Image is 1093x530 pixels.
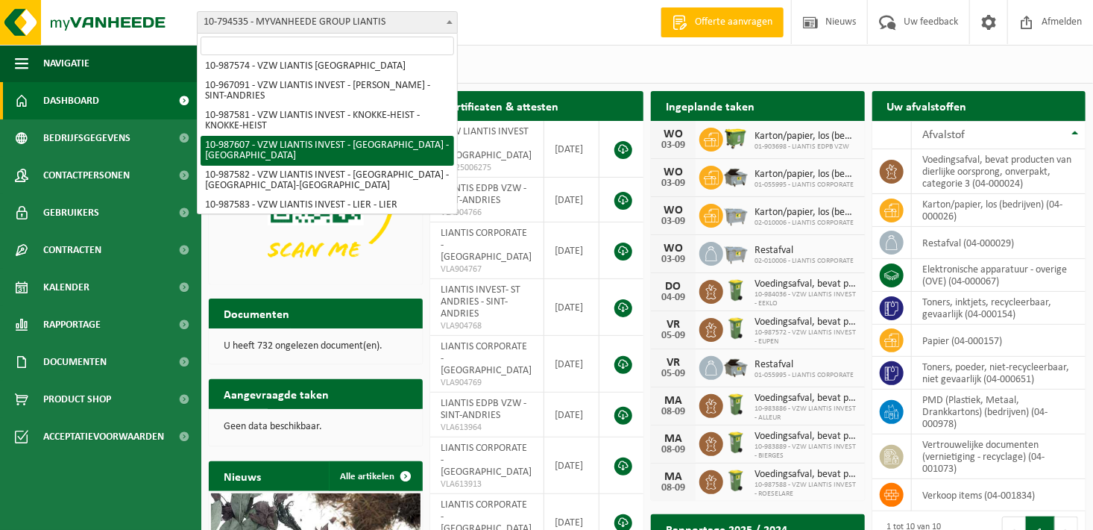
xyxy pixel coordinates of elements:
[755,219,857,228] span: 02-010006 - LIANTIS CORPORATE
[658,331,688,341] div: 05-09
[209,461,276,490] h2: Nieuws
[755,405,857,423] span: 10-983886 - VZW LIANTIS INVEST - ALLEUR
[658,205,688,216] div: WO
[544,178,600,222] td: [DATE]
[198,12,457,33] span: 10-794535 - MYVANHEEDE GROUP LIANTIS
[658,395,688,407] div: MA
[201,57,454,76] li: 10-987574 - VZW LIANTIS [GEOGRAPHIC_DATA]
[658,140,688,151] div: 03-09
[441,443,532,478] span: LIANTIS CORPORATE - [GEOGRAPHIC_DATA]
[755,481,857,499] span: 10-987588 - VZW LIANTIS INVEST - ROESELARE
[43,119,130,157] span: Bedrijfsgegevens
[544,279,600,336] td: [DATE]
[658,255,688,265] div: 03-09
[43,231,101,269] span: Contracten
[441,422,532,434] span: VLA613964
[755,131,857,143] span: Karton/papier, los (bedrijven)
[201,106,454,136] li: 10-987581 - VZW LIANTIS INVEST - KNOKKE-HEIST - KNOKKE-HEIST
[209,379,344,408] h2: Aangevraagde taken
[658,216,688,227] div: 03-09
[201,76,454,106] li: 10-967091 - VZW LIANTIS INVEST - [PERSON_NAME] - SINT-ANDRIES
[723,278,749,303] img: WB-0140-HPE-GN-50
[43,157,130,194] span: Contactpersonen
[43,269,89,306] span: Kalender
[755,207,857,219] span: Karton/papier, los (bedrijven)
[430,91,574,120] h2: Certificaten & attesten
[912,390,1086,434] td: PMD (Plastiek, Metaal, Drankkartons) (bedrijven) (04-000978)
[441,264,532,275] span: VLA904767
[201,196,454,215] li: 10-987583 - VZW LIANTIS INVEST - LIER - LIER
[651,91,769,120] h2: Ingeplande taken
[755,431,857,443] span: Voedingsafval, bevat producten van dierlijke oorsprong, onverpakt, categorie 3
[43,343,107,381] span: Documenten
[723,392,749,417] img: WB-0140-HPE-GN-50
[224,422,408,432] p: Geen data beschikbaar.
[691,15,776,30] span: Offerte aanvragen
[755,359,854,371] span: Restafval
[441,228,532,263] span: LIANTIS CORPORATE - [GEOGRAPHIC_DATA]
[912,227,1086,259] td: restafval (04-000029)
[658,178,688,189] div: 03-09
[723,430,749,455] img: WB-0140-HPE-GN-50
[755,257,854,266] span: 02-010006 - LIANTIS CORPORATE
[43,82,99,119] span: Dashboard
[912,194,1086,227] td: karton/papier, los (bedrijven) (04-000026)
[923,129,966,141] span: Afvalstof
[723,202,749,227] img: WB-2500-GAL-GY-01
[658,445,688,455] div: 08-09
[441,398,527,421] span: LIANTIS EDPB VZW - SINT-ANDRIES
[441,478,532,490] span: VLA613913
[658,128,688,140] div: WO
[912,434,1086,479] td: vertrouwelijke documenten (vernietiging - recyclage) (04-001073)
[658,319,688,331] div: VR
[723,163,749,189] img: WB-5000-GAL-GY-01
[43,418,164,455] span: Acceptatievoorwaarden
[224,341,408,352] p: U heeft 732 ongelezen document(en).
[544,336,600,393] td: [DATE]
[658,357,688,369] div: VR
[441,341,532,376] span: LIANTIS CORPORATE - [GEOGRAPHIC_DATA]
[872,91,982,120] h2: Uw afvalstoffen
[197,11,458,34] span: 10-794535 - MYVANHEEDE GROUP LIANTIS
[755,143,857,152] span: 01-903698 - LIANTIS EDPB VZW
[658,369,688,379] div: 05-09
[43,194,99,231] span: Gebruikers
[441,377,532,389] span: VLA904769
[755,181,857,190] span: 01-055995 - LIANTIS CORPORATE
[201,166,454,196] li: 10-987582 - VZW LIANTIS INVEST - [GEOGRAPHIC_DATA] - [GEOGRAPHIC_DATA]-[GEOGRAPHIC_DATA]
[441,320,532,332] span: VLA904768
[912,292,1086,325] td: toners, inktjets, recycleerbaar, gevaarlijk (04-000154)
[201,136,454,166] li: 10-987607 - VZW LIANTIS INVEST - [GEOGRAPHIC_DATA] - [GEOGRAPHIC_DATA]
[544,393,600,437] td: [DATE]
[723,316,749,341] img: WB-0140-HPE-GN-50
[658,166,688,178] div: WO
[441,284,521,319] span: LIANTIS INVEST- ST ANDRIES - SINT-ANDRIES
[43,381,111,418] span: Product Shop
[755,278,857,290] span: Voedingsafval, bevat producten van dierlijke oorsprong, onverpakt, categorie 3
[755,328,857,346] span: 10-987572 - VZW LIANTIS INVEST - EUPEN
[723,125,749,151] img: WB-1100-HPE-GN-50
[658,471,688,483] div: MA
[544,222,600,279] td: [DATE]
[658,293,688,303] div: 04-09
[755,443,857,461] span: 10-983889 - VZW LIANTIS INVEST - BIERGES
[441,183,527,206] span: LIANTIS EDPB VZW - SINT-ANDRIES
[755,245,854,257] span: Restafval
[755,371,854,380] span: 01-055995 - LIANTIS CORPORATE
[723,468,749,493] img: WB-0140-HPE-GN-50
[912,325,1086,357] td: papier (04-000157)
[912,357,1086,390] td: toners, poeder, niet-recycleerbaar, niet gevaarlijk (04-000651)
[755,290,857,308] span: 10-984036 - VZW LIANTIS INVEST - EEKLO
[755,169,857,181] span: Karton/papier, los (bedrijven)
[723,240,749,265] img: WB-2500-GAL-GY-01
[912,149,1086,194] td: voedingsafval, bevat producten van dierlijke oorsprong, onverpakt, categorie 3 (04-000024)
[912,259,1086,292] td: elektronische apparatuur - overige (OVE) (04-000067)
[441,207,532,219] span: VLA904766
[755,469,857,481] span: Voedingsafval, bevat producten van dierlijke oorsprong, onverpakt, categorie 3
[755,317,857,328] span: Voedingsafval, bevat producten van dierlijke oorsprong, onverpakt, categorie 3
[658,243,688,255] div: WO
[43,306,101,343] span: Rapportage
[441,126,532,161] span: VZW LIANTIS INVEST - [GEOGRAPHIC_DATA]
[544,121,600,178] td: [DATE]
[661,7,784,37] a: Offerte aanvragen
